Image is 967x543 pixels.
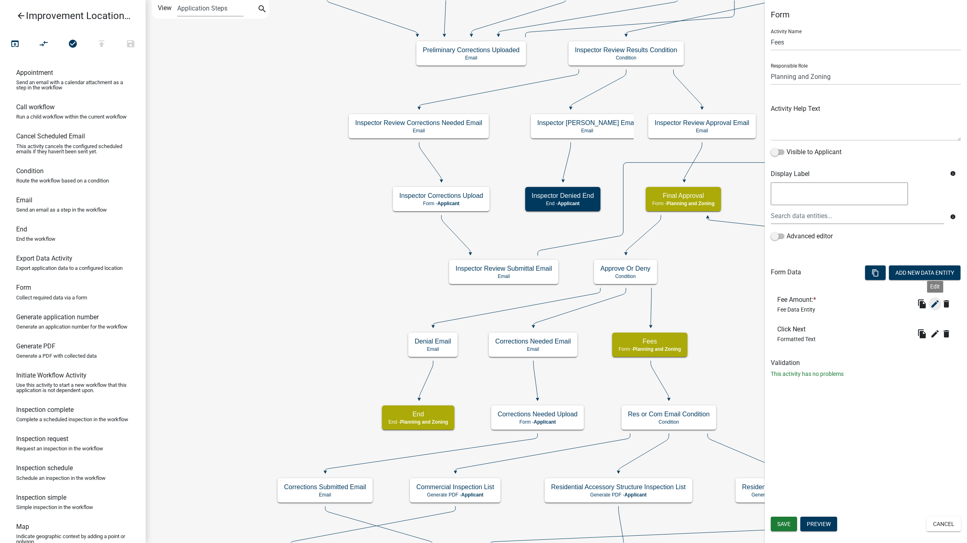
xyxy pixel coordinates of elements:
[284,492,366,498] p: Email
[284,483,366,491] h5: Corrections Submitted Email
[771,268,801,276] h6: Form Data
[917,329,927,339] i: file_copy
[16,494,66,501] h6: Inspection simple
[865,265,886,280] button: content_copy
[16,167,44,175] h6: Condition
[16,284,31,291] h6: Form
[10,39,20,50] i: open_in_browser
[16,505,93,510] p: Simple inspection in the workflow
[16,196,32,204] h6: Email
[16,114,127,119] p: Run a child workflow within the current workflow
[97,39,106,50] i: publish
[256,3,269,16] button: search
[771,370,961,378] p: This activity has no problems
[495,337,571,345] h5: Corrections Needed Email
[771,359,961,367] h6: Validation
[16,225,27,233] h6: End
[551,483,686,491] h5: Residential Accessory Structure Inspection List
[942,327,954,340] button: delete
[628,419,710,425] p: Condition
[624,492,647,498] span: Applicant
[456,265,552,272] h5: Inspector Review Submittal Email
[942,297,954,310] button: delete
[652,201,715,206] p: Form -
[16,255,72,262] h6: Export Data Activity
[537,119,637,127] h5: Inspector [PERSON_NAME] Email
[416,483,494,491] h5: Commercial Inspection List
[16,417,128,422] p: Complete a scheduled inspection in the workflow
[872,269,879,277] i: content_copy
[916,297,929,310] button: file_copy
[777,325,816,333] h6: Click Next
[628,410,710,418] h5: Res or Com Email Condition
[575,55,677,61] p: Condition
[16,11,26,22] i: arrow_back
[534,419,556,425] span: Applicant
[456,274,552,279] p: Email
[16,132,85,140] h6: Cancel Scheduled Email
[942,299,951,309] i: delete
[6,6,133,25] a: Improvement Location Permit
[771,208,944,224] input: Search data entities...
[68,39,78,50] i: check_circle
[16,446,103,451] p: Request an inspection in the workflow
[532,192,594,199] h5: Inspector Denied End
[771,517,797,531] button: Save
[600,274,651,279] p: Condition
[16,464,73,472] h6: Inspection schedule
[942,329,951,339] i: delete
[742,483,817,491] h5: Residential Inspection List
[771,147,842,157] label: Visible to Applicant
[930,329,940,339] i: edit
[355,119,482,127] h5: Inspector Review Corrections Needed Email
[126,39,136,50] i: save
[16,353,97,358] p: Generate a PDF with collected data
[498,410,577,418] h5: Corrections Needed Upload
[927,517,961,531] button: Cancel
[655,119,749,127] h5: Inspector Review Approval Email
[16,295,87,300] p: Collect required data via a form
[16,523,29,530] h6: Map
[929,297,942,310] button: edit
[423,55,520,61] p: Email
[461,492,483,498] span: Applicant
[415,337,451,345] h5: Denial Email
[930,299,940,309] i: edit
[742,492,817,498] p: Generate PDF -
[619,346,681,352] p: Form -
[16,144,129,154] p: This activity cancels the configured scheduled emails if they haven't been sent yet.
[889,265,961,280] button: Add New Data Entity
[415,346,451,352] p: Email
[777,296,819,303] h6: Fee Amount:
[558,201,580,206] span: Applicant
[58,36,87,53] button: No problems
[16,103,55,111] h6: Call workflow
[116,36,145,53] button: Save
[399,201,483,206] p: Form -
[800,517,837,531] button: Preview
[16,265,123,271] p: Export application data to a configured location
[655,128,749,134] p: Email
[16,382,129,393] p: Use this activity to start a new workflow that this application is not dependent upon.
[771,10,961,19] h5: Form
[87,36,116,53] button: Publish
[551,492,686,498] p: Generate PDF -
[865,270,886,276] wm-modal-confirm: Bulk Actions
[388,410,448,418] h5: End
[0,36,145,55] div: Workflow actions
[39,39,49,50] i: compare_arrows
[16,178,109,183] p: Route the workflow based on a condition
[950,214,956,220] i: info
[399,192,483,199] h5: Inspector Corrections Upload
[355,128,482,134] p: Email
[437,201,460,206] span: Applicant
[927,281,943,293] div: Edit
[16,80,129,90] p: Send an email with a calendar attachment as a step in the workflow
[257,4,267,15] i: search
[633,346,681,352] span: Planning and Zoning
[575,46,677,54] h5: Inspector Review Results Condition
[16,313,99,321] h6: Generate application number
[495,346,571,352] p: Email
[0,36,30,53] button: Test Workflow
[16,435,68,443] h6: Inspection request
